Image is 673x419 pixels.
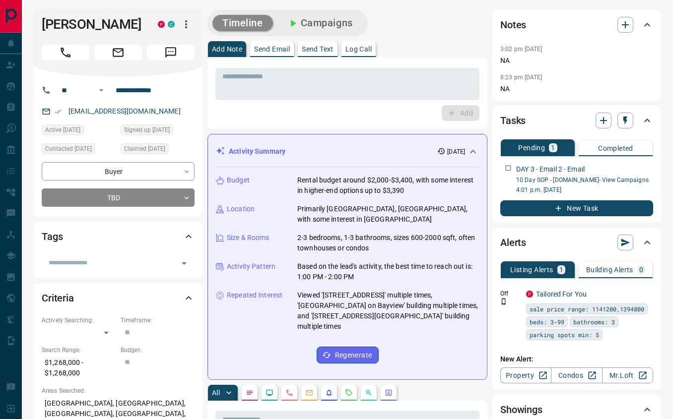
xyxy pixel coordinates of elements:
h2: Tasks [500,113,526,128]
button: Timeline [212,15,273,31]
div: Criteria [42,286,195,310]
span: Call [42,45,89,60]
span: Contacted [DATE] [45,144,92,154]
button: Regenerate [317,347,379,363]
p: NA [500,56,653,66]
a: Condos [551,367,602,383]
p: Location [227,204,255,214]
span: Claimed [DATE] [124,144,165,154]
p: Budget: [121,346,195,355]
p: Timeframe: [121,316,195,325]
p: Add Note [212,46,242,53]
div: TBD [42,188,195,207]
button: Open [95,84,107,96]
p: NA [500,84,653,94]
p: 8:23 pm [DATE] [500,74,542,81]
button: New Task [500,200,653,216]
p: Activity Pattern [227,261,275,272]
div: property.ca [526,291,533,298]
p: Building Alerts [586,266,633,273]
svg: Agent Actions [385,389,393,397]
p: Rental budget around $2,000-$3,400, with some interest in higher-end options up to $3,390 [297,175,479,196]
div: property.ca [158,21,165,28]
span: bathrooms: 3 [573,317,615,327]
p: Size & Rooms [227,233,269,243]
p: All [212,389,220,396]
div: Tags [42,225,195,248]
p: $1,268,000 - $1,268,000 [42,355,116,381]
a: Tailored For You [536,290,587,298]
h1: [PERSON_NAME] [42,16,143,32]
p: Budget [227,175,250,185]
span: sale price range: 1141200,1394800 [530,304,644,314]
h2: Notes [500,17,526,33]
p: Primarily [GEOGRAPHIC_DATA], [GEOGRAPHIC_DATA], with some interest in [GEOGRAPHIC_DATA] [297,204,479,225]
p: Send Text [302,46,334,53]
svg: Opportunities [365,389,373,397]
a: Mr.Loft [602,367,653,383]
h2: Showings [500,402,542,418]
h2: Alerts [500,235,526,250]
p: Activity Summary [229,146,285,157]
p: Based on the lead's activity, the best time to reach out is: 1:00 PM - 2:00 PM [297,261,479,282]
svg: Email Verified [55,108,62,115]
svg: Requests [345,389,353,397]
h2: Criteria [42,290,74,306]
div: Tasks [500,109,653,132]
span: Email [94,45,142,60]
div: Thu Aug 28 2025 [121,124,195,138]
span: Signed up [DATE] [124,125,170,135]
a: 10 Day SOP - [DOMAIN_NAME]- View Campaigns [516,177,649,183]
p: Pending [518,144,545,151]
p: Repeated Interest [227,290,282,300]
span: Message [147,45,195,60]
div: Activity Summary[DATE] [216,142,479,161]
svg: Lead Browsing Activity [266,389,273,397]
a: [EMAIL_ADDRESS][DOMAIN_NAME] [68,107,181,115]
svg: Notes [246,389,254,397]
p: Listing Alerts [510,266,553,273]
p: Send Email [254,46,290,53]
p: New Alert: [500,354,653,364]
p: 4:01 p.m. [DATE] [516,185,653,194]
p: Actively Searching: [42,316,116,325]
p: 1 [551,144,555,151]
button: Open [177,256,191,270]
p: DAY 3 - Email 2 - Email [516,164,585,175]
p: 3:02 pm [DATE] [500,46,542,53]
p: Completed [598,145,633,152]
p: Viewed '[STREET_ADDRESS]' multiple times, '[GEOGRAPHIC_DATA] on Bayview' building multiple times,... [297,290,479,332]
span: parking spots min: 5 [530,330,599,340]
div: Alerts [500,231,653,254]
h2: Tags [42,229,63,244]
button: Campaigns [277,15,363,31]
span: beds: 3-99 [530,317,564,327]
div: Notes [500,13,653,37]
svg: Emails [305,389,313,397]
div: Wed Sep 03 2025 [42,143,116,157]
svg: Listing Alerts [325,389,333,397]
p: Off [500,289,520,298]
div: Tue Sep 02 2025 [42,124,116,138]
p: Log Call [345,46,372,53]
div: Thu Aug 28 2025 [121,143,195,157]
p: 0 [639,266,643,273]
p: 1 [559,266,563,273]
a: Property [500,367,551,383]
div: Buyer [42,162,195,180]
svg: Calls [285,389,293,397]
p: Areas Searched: [42,386,195,395]
div: condos.ca [168,21,175,28]
span: Active [DATE] [45,125,80,135]
p: Search Range: [42,346,116,355]
svg: Push Notification Only [500,298,507,305]
p: [DATE] [447,147,465,156]
p: 2-3 bedrooms, 1-3 bathrooms, sizes 600-2000 sqft, often townhouses or condos [297,233,479,253]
